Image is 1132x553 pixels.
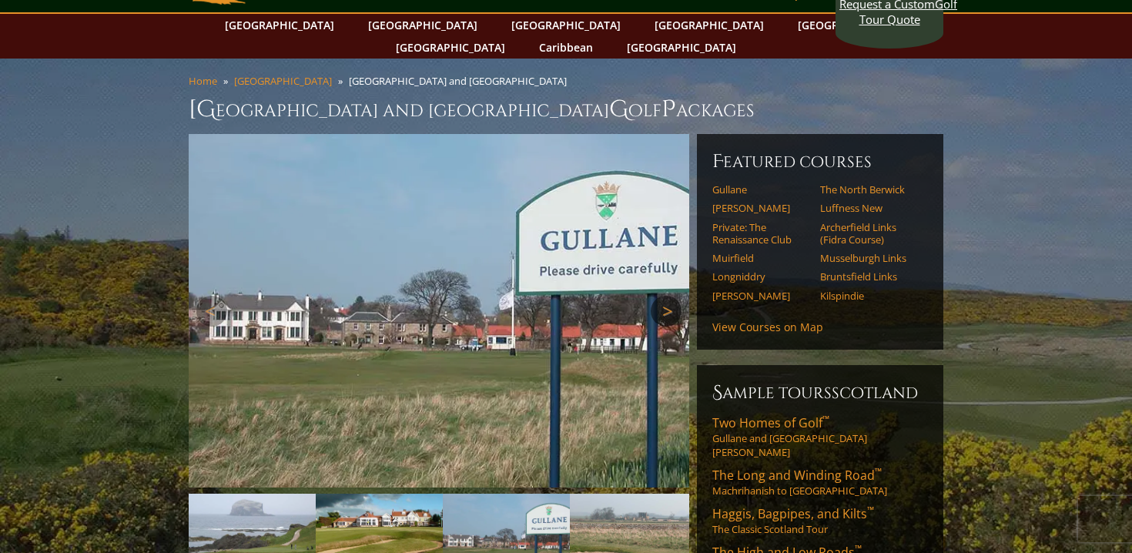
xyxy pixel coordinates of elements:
li: [GEOGRAPHIC_DATA] and [GEOGRAPHIC_DATA] [349,74,573,88]
h6: Featured Courses [712,149,928,174]
a: View Courses on Map [712,320,823,334]
span: Two Homes of Golf [712,414,829,431]
a: [GEOGRAPHIC_DATA] [217,14,342,36]
a: Gullane [712,183,810,196]
a: Archerfield Links (Fidra Course) [820,221,918,246]
a: Next [651,296,682,327]
a: Muirfield [712,252,810,264]
span: P [661,94,676,125]
a: Private: The Renaissance Club [712,221,810,246]
a: [GEOGRAPHIC_DATA] [619,36,744,59]
h6: Sample ToursScotland [712,380,928,405]
span: G [609,94,628,125]
a: [PERSON_NAME] [712,202,810,214]
a: Musselburgh Links [820,252,918,264]
a: [GEOGRAPHIC_DATA] [504,14,628,36]
span: The Long and Winding Road [712,467,882,484]
sup: ™ [875,465,882,478]
a: [GEOGRAPHIC_DATA] [647,14,772,36]
a: Caribbean [531,36,601,59]
a: The North Berwick [820,183,918,196]
a: Longniddry [712,270,810,283]
sup: ™ [867,504,874,517]
span: Haggis, Bagpipes, and Kilts [712,505,874,522]
a: Previous [196,296,227,327]
a: Haggis, Bagpipes, and Kilts™The Classic Scotland Tour [712,505,928,536]
a: [PERSON_NAME] [712,290,810,302]
a: Kilspindie [820,290,918,302]
a: [GEOGRAPHIC_DATA] [388,36,513,59]
a: Luffness New [820,202,918,214]
a: [GEOGRAPHIC_DATA] [360,14,485,36]
a: [GEOGRAPHIC_DATA] [790,14,915,36]
sup: ™ [822,413,829,426]
a: Home [189,74,217,88]
a: Two Homes of Golf™Gullane and [GEOGRAPHIC_DATA][PERSON_NAME] [712,414,928,459]
a: Bruntsfield Links [820,270,918,283]
a: [GEOGRAPHIC_DATA] [234,74,332,88]
h1: [GEOGRAPHIC_DATA] and [GEOGRAPHIC_DATA] olf ackages [189,94,943,125]
a: The Long and Winding Road™Machrihanish to [GEOGRAPHIC_DATA] [712,467,928,498]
